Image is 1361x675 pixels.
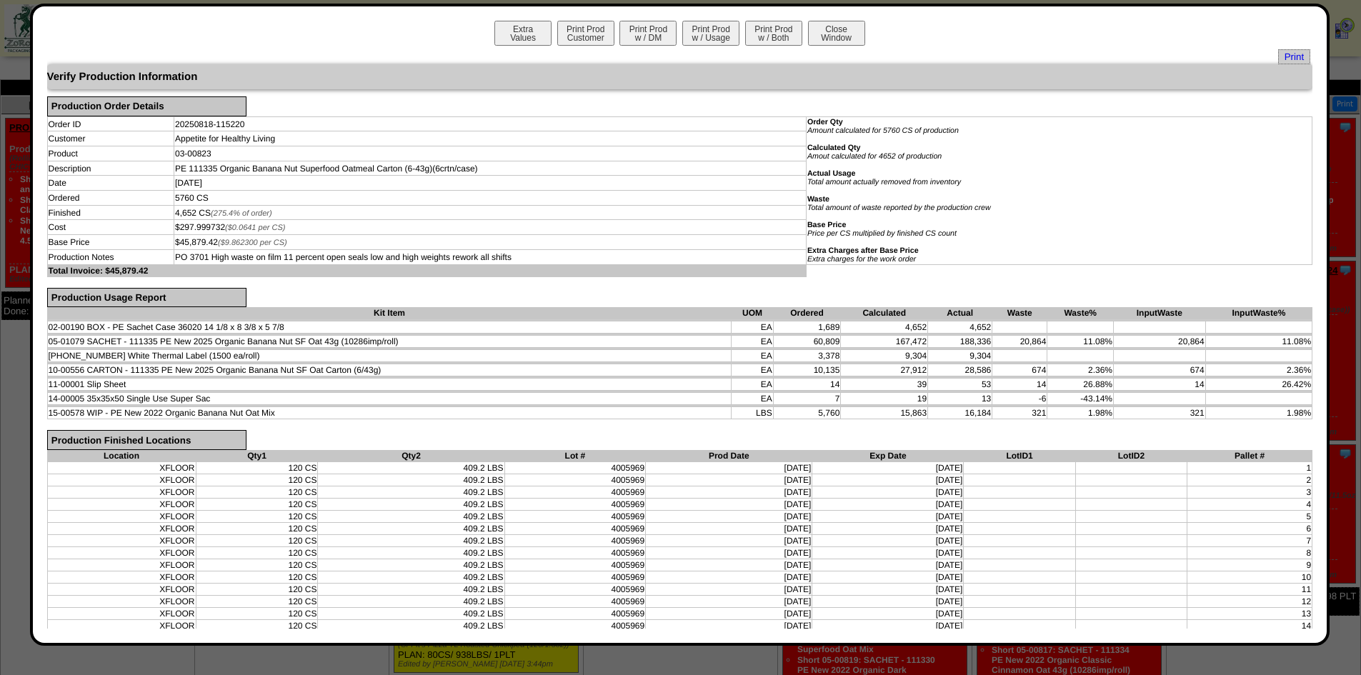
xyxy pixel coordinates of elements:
b: Waste [807,195,829,204]
td: XFLOOR [47,474,196,486]
td: 27,912 [841,364,928,376]
td: [DATE] [646,510,812,522]
th: Kit Item [47,307,732,319]
button: CloseWindow [808,21,865,46]
td: 409.2 LBS [318,583,504,595]
i: Amout calculated for 4652 of production [807,152,942,161]
td: EA [732,350,773,362]
td: [DATE] [646,522,812,534]
td: -43.14% [1047,393,1114,405]
td: EA [732,321,773,334]
td: 9 [1187,559,1312,571]
td: 03-00823 [174,146,806,161]
td: EA [732,336,773,348]
td: [DATE] [812,534,964,546]
td: Customer [47,131,174,146]
td: [DATE] [812,461,964,474]
td: [DATE] [646,571,812,583]
td: -6 [992,393,1047,405]
td: Date [47,176,174,191]
td: 1,689 [773,321,841,334]
td: 2.36% [1205,364,1312,376]
td: 13 [1187,607,1312,619]
td: 7 [773,393,841,405]
td: XFLOOR [47,595,196,607]
td: 4005969 [504,595,646,607]
th: Lot # [504,450,646,462]
td: 4005969 [504,461,646,474]
td: 120 CS [196,571,318,583]
th: Pallet # [1187,450,1312,462]
td: 120 CS [196,498,318,510]
td: [DATE] [812,546,964,559]
td: XFLOOR [47,559,196,571]
td: EA [732,364,773,376]
td: 4005969 [504,546,646,559]
td: 120 CS [196,461,318,474]
td: 4005969 [504,498,646,510]
td: 120 CS [196,534,318,546]
td: [DATE] [646,583,812,595]
td: 409.2 LBS [318,619,504,631]
i: Amount calculated for 5760 CS of production [807,126,959,135]
td: 14 [1114,379,1206,391]
td: 3 [1187,486,1312,498]
td: XFLOOR [47,571,196,583]
td: PE 111335 Organic Banana Nut Superfood Oatmeal Carton (6-43g)(6crtn/case) [174,161,806,176]
td: 409.2 LBS [318,510,504,522]
div: Production Order Details [47,96,246,116]
td: 409.2 LBS [318,474,504,486]
th: Actual [928,307,992,319]
th: Ordered [773,307,841,319]
td: 1 [1187,461,1312,474]
th: Waste [992,307,1047,319]
td: Finished [47,205,174,220]
td: [DATE] [812,559,964,571]
button: Print Prodw / Usage [682,21,739,46]
td: XFLOOR [47,619,196,631]
td: XFLOOR [47,510,196,522]
th: Exp Date [812,450,964,462]
td: 14 [1187,619,1312,631]
td: $45,879.42 [174,235,806,250]
td: 60,809 [773,336,841,348]
td: 674 [992,364,1047,376]
td: [DATE] [646,546,812,559]
td: 11.08% [1047,336,1114,348]
td: 02-00190 BOX - PE Sachet Case 36020 14 1/8 x 8 3/8 x 5 7/8 [47,321,732,334]
th: LotID1 [964,450,1075,462]
b: Extra Charges after Base Price [807,246,919,255]
td: 120 CS [196,607,318,619]
td: 4005969 [504,559,646,571]
td: [DATE] [646,619,812,631]
td: 4005969 [504,474,646,486]
td: [DATE] [812,474,964,486]
i: Extra charges for the work order [807,255,916,264]
td: 9,304 [841,350,928,362]
button: Print ProdCustomer [557,21,614,46]
td: 409.2 LBS [318,571,504,583]
td: 188,336 [928,336,992,348]
td: 120 CS [196,474,318,486]
td: 28,586 [928,364,992,376]
td: [DATE] [646,595,812,607]
td: 2.36% [1047,364,1114,376]
td: [DATE] [646,534,812,546]
td: Description [47,161,174,176]
td: 321 [992,407,1047,419]
td: Product [47,146,174,161]
td: 15-00578 WIP - PE New 2022 Organic Banana Nut Oat Mix [47,407,732,419]
td: [DATE] [812,571,964,583]
button: ExtraValues [494,21,552,46]
td: [DATE] [812,522,964,534]
td: 4,652 [841,321,928,334]
td: XFLOOR [47,522,196,534]
td: [DATE] [646,474,812,486]
td: 39 [841,379,928,391]
td: EA [732,393,773,405]
td: Order ID [47,116,174,131]
td: 19 [841,393,928,405]
td: 14-00005 35x35x50 Single Use Super Sac [47,393,732,405]
td: 10-00556 CARTON - 111335 PE New 2025 Organic Banana Nut SF Oat Carton (6/43g) [47,364,732,376]
td: 4005969 [504,571,646,583]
